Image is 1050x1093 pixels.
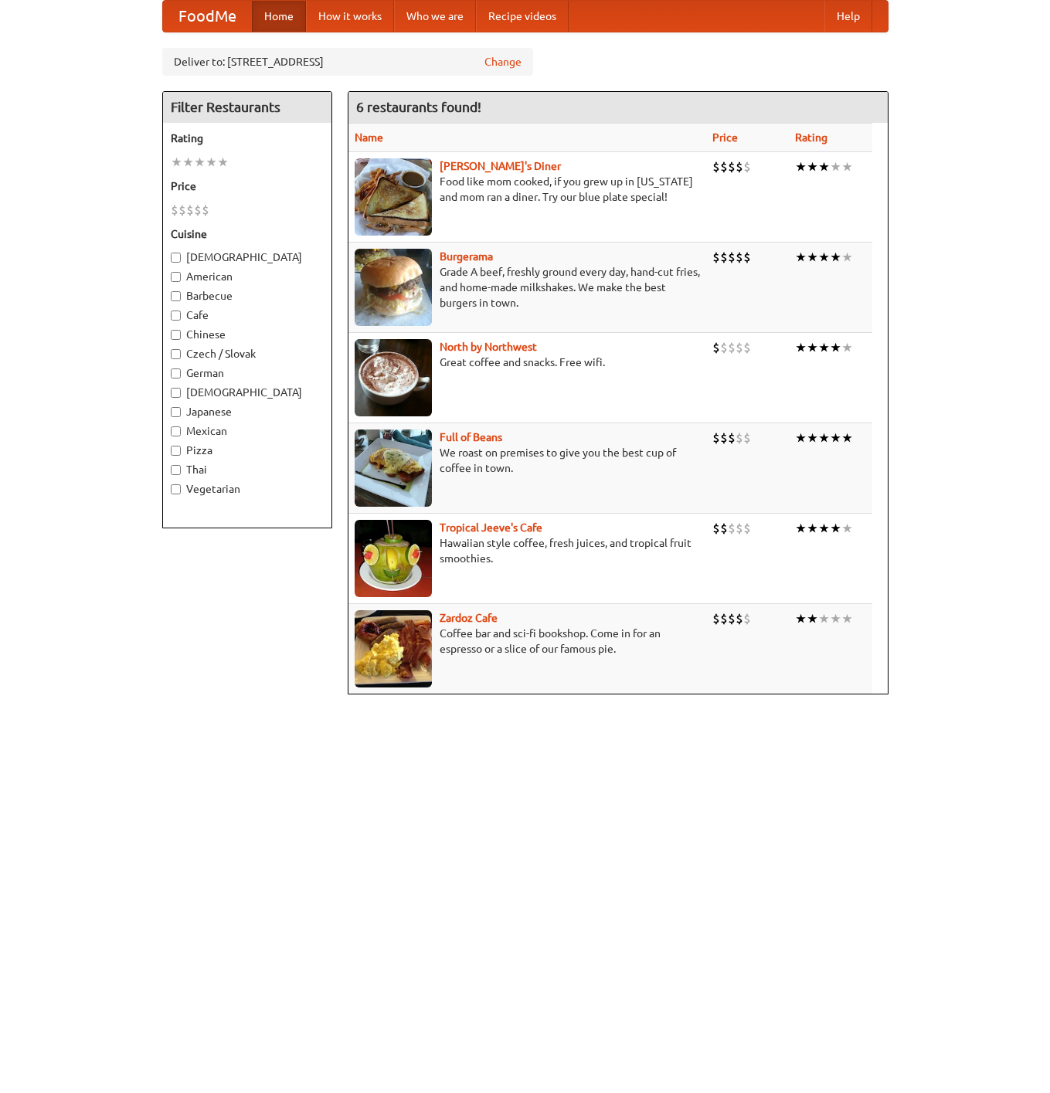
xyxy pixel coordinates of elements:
[728,429,736,446] li: $
[728,520,736,537] li: $
[171,178,324,194] h5: Price
[830,429,841,446] li: ★
[171,253,181,263] input: [DEMOGRAPHIC_DATA]
[171,484,181,494] input: Vegetarian
[830,249,841,266] li: ★
[171,446,181,456] input: Pizza
[712,158,720,175] li: $
[171,349,181,359] input: Czech / Slovak
[807,158,818,175] li: ★
[830,339,841,356] li: ★
[171,311,181,321] input: Cafe
[736,249,743,266] li: $
[841,339,853,356] li: ★
[743,610,751,627] li: $
[712,131,738,144] a: Price
[818,429,830,446] li: ★
[171,202,178,219] li: $
[194,202,202,219] li: $
[807,520,818,537] li: ★
[355,339,432,416] img: north.jpg
[171,307,324,323] label: Cafe
[818,158,830,175] li: ★
[171,226,324,242] h5: Cuisine
[440,160,561,172] a: [PERSON_NAME]'s Diner
[171,249,324,265] label: [DEMOGRAPHIC_DATA]
[712,429,720,446] li: $
[807,339,818,356] li: ★
[720,610,728,627] li: $
[394,1,476,32] a: Who we are
[171,288,324,304] label: Barbecue
[355,445,700,476] p: We roast on premises to give you the best cup of coffee in town.
[206,154,217,171] li: ★
[171,365,324,381] label: German
[795,520,807,537] li: ★
[182,154,194,171] li: ★
[355,610,432,687] img: zardoz.jpg
[163,92,331,123] h4: Filter Restaurants
[171,327,324,342] label: Chinese
[795,429,807,446] li: ★
[720,339,728,356] li: $
[171,423,324,439] label: Mexican
[728,610,736,627] li: $
[818,249,830,266] li: ★
[830,158,841,175] li: ★
[736,339,743,356] li: $
[171,154,182,171] li: ★
[355,264,700,311] p: Grade A beef, freshly ground every day, hand-cut fries, and home-made milkshakes. We make the bes...
[162,48,533,76] div: Deliver to: [STREET_ADDRESS]
[440,250,493,263] a: Burgerama
[171,465,181,475] input: Thai
[163,1,252,32] a: FoodMe
[795,610,807,627] li: ★
[171,385,324,400] label: [DEMOGRAPHIC_DATA]
[807,429,818,446] li: ★
[186,202,194,219] li: $
[171,443,324,458] label: Pizza
[743,520,751,537] li: $
[841,520,853,537] li: ★
[743,429,751,446] li: $
[171,330,181,340] input: Chinese
[712,610,720,627] li: $
[484,54,522,70] a: Change
[818,610,830,627] li: ★
[171,388,181,398] input: [DEMOGRAPHIC_DATA]
[355,626,700,657] p: Coffee bar and sci-fi bookshop. Come in for an espresso or a slice of our famous pie.
[795,131,827,144] a: Rating
[736,520,743,537] li: $
[440,341,537,353] a: North by Northwest
[736,429,743,446] li: $
[720,429,728,446] li: $
[841,429,853,446] li: ★
[712,339,720,356] li: $
[841,610,853,627] li: ★
[202,202,209,219] li: $
[171,404,324,419] label: Japanese
[194,154,206,171] li: ★
[171,291,181,301] input: Barbecue
[807,249,818,266] li: ★
[743,249,751,266] li: $
[171,407,181,417] input: Japanese
[171,426,181,436] input: Mexican
[355,355,700,370] p: Great coffee and snacks. Free wifi.
[171,462,324,477] label: Thai
[818,339,830,356] li: ★
[743,158,751,175] li: $
[841,158,853,175] li: ★
[440,612,498,624] a: Zardoz Cafe
[171,269,324,284] label: American
[712,520,720,537] li: $
[355,249,432,326] img: burgerama.jpg
[795,339,807,356] li: ★
[171,272,181,282] input: American
[440,521,542,534] a: Tropical Jeeve's Cafe
[217,154,229,171] li: ★
[830,610,841,627] li: ★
